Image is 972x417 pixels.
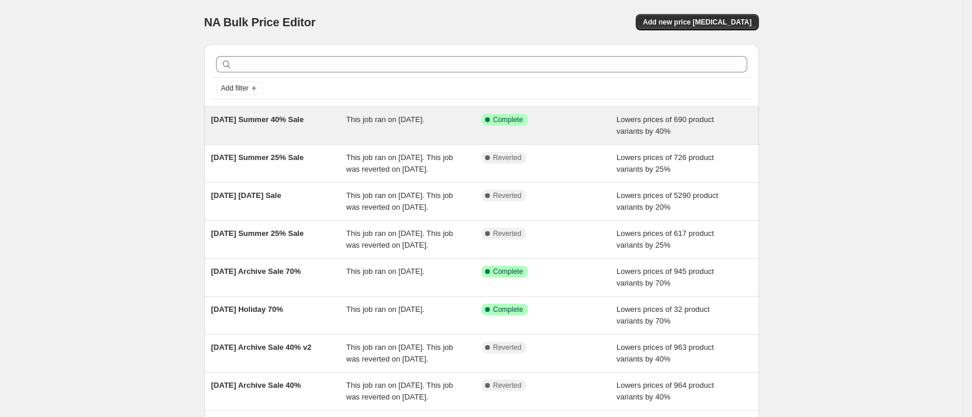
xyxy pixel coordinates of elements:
[616,305,710,325] span: Lowers prices of 32 product variants by 70%
[493,191,522,200] span: Reverted
[211,267,301,276] span: [DATE] Archive Sale 70%
[211,343,312,352] span: [DATE] Archive Sale 40% v2
[616,267,714,287] span: Lowers prices of 945 product variants by 70%
[616,153,714,173] span: Lowers prices of 726 product variants by 25%
[346,305,424,314] span: This job ran on [DATE].
[636,14,758,30] button: Add new price [MEDICAL_DATA]
[346,153,453,173] span: This job ran on [DATE]. This job was reverted on [DATE].
[493,115,523,124] span: Complete
[643,18,751,27] span: Add new price [MEDICAL_DATA]
[211,229,304,238] span: [DATE] Summer 25% Sale
[211,115,304,124] span: [DATE] Summer 40% Sale
[616,343,714,363] span: Lowers prices of 963 product variants by 40%
[616,229,714,249] span: Lowers prices of 617 product variants by 25%
[493,343,522,352] span: Reverted
[211,381,301,390] span: [DATE] Archive Sale 40%
[493,381,522,390] span: Reverted
[346,343,453,363] span: This job ran on [DATE]. This job was reverted on [DATE].
[616,115,714,135] span: Lowers prices of 690 product variants by 40%
[493,305,523,314] span: Complete
[346,267,424,276] span: This job ran on [DATE].
[216,81,263,95] button: Add filter
[616,191,718,211] span: Lowers prices of 5290 product variants by 20%
[346,229,453,249] span: This job ran on [DATE]. This job was reverted on [DATE].
[346,381,453,401] span: This job ran on [DATE]. This job was reverted on [DATE].
[346,191,453,211] span: This job ran on [DATE]. This job was reverted on [DATE].
[616,381,714,401] span: Lowers prices of 964 product variants by 40%
[204,16,316,29] span: NA Bulk Price Editor
[493,153,522,162] span: Reverted
[346,115,424,124] span: This job ran on [DATE].
[221,84,249,93] span: Add filter
[493,229,522,238] span: Reverted
[211,305,283,314] span: [DATE] Holiday 70%
[211,191,281,200] span: [DATE] [DATE] Sale
[211,153,304,162] span: [DATE] Summer 25% Sale
[493,267,523,276] span: Complete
